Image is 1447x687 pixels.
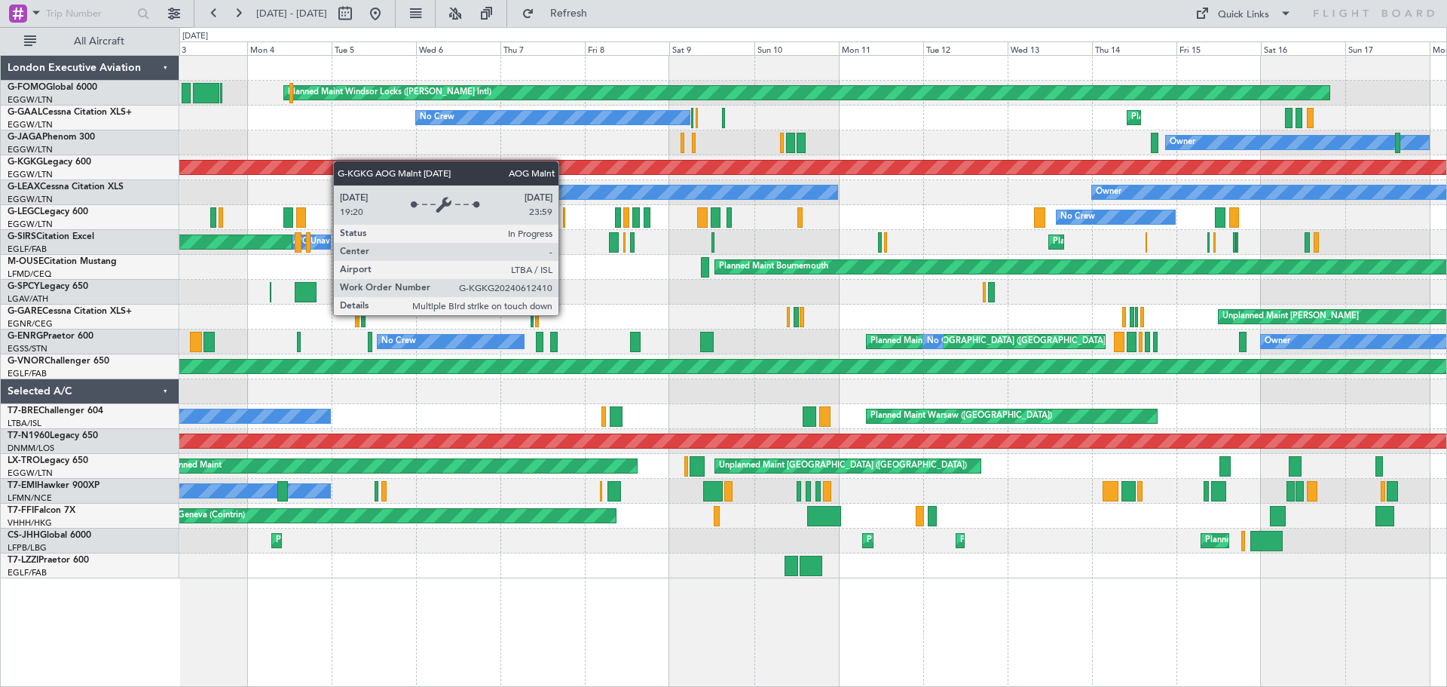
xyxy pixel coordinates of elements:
a: G-JAGAPhenom 300 [8,133,95,142]
span: T7-BRE [8,406,38,416]
a: G-SIRSCitation Excel [8,232,94,241]
div: Owner [1265,330,1290,353]
a: G-LEAXCessna Citation XLS [8,182,124,192]
a: EGSS/STN [8,343,47,354]
a: LFMN/NCE [8,492,52,504]
a: G-GARECessna Citation XLS+ [8,307,132,316]
a: G-GAALCessna Citation XLS+ [8,108,132,117]
span: G-GAAL [8,108,42,117]
div: No Crew [927,330,962,353]
div: Thu 14 [1092,41,1176,55]
div: Owner [381,181,407,204]
a: T7-LZZIPraetor 600 [8,556,89,565]
div: Fri 15 [1176,41,1261,55]
a: CS-JHHGlobal 6000 [8,531,91,540]
div: Owner [1096,181,1121,204]
a: LX-TROLegacy 650 [8,456,88,465]
div: Planned Maint [GEOGRAPHIC_DATA] ([GEOGRAPHIC_DATA]) [276,529,513,552]
div: Planned Maint Windsor Locks ([PERSON_NAME] Intl) [288,81,491,104]
div: Planned Maint [GEOGRAPHIC_DATA] ([GEOGRAPHIC_DATA]) [441,206,678,228]
a: G-VNORChallenger 650 [8,357,109,366]
div: A/C Unavailable [293,231,356,253]
a: T7-N1960Legacy 650 [8,431,98,440]
span: G-SIRS [8,232,36,241]
span: G-KGKG [8,158,43,167]
span: G-JAGA [8,133,42,142]
a: VHHH/HKG [8,517,52,529]
a: EGGW/LTN [8,144,53,155]
span: G-LEGC [8,207,40,216]
a: EGGW/LTN [8,468,53,479]
span: T7-EMI [8,481,37,490]
span: G-SPCY [8,282,40,291]
div: Mon 11 [839,41,923,55]
span: M-OUSE [8,257,44,266]
a: EGGW/LTN [8,219,53,230]
button: Quick Links [1188,2,1299,26]
div: Planned Maint Geneva (Cointrin) [121,505,245,527]
a: EGGW/LTN [8,194,53,205]
div: No Crew [381,330,416,353]
span: All Aircraft [39,36,159,47]
div: Sun 10 [754,41,839,55]
span: G-FOMO [8,83,46,92]
a: DNMM/LOS [8,443,54,454]
div: Sun 17 [1345,41,1430,55]
div: Sun 3 [163,41,247,55]
div: Wed 13 [1008,41,1092,55]
div: Planned Maint [GEOGRAPHIC_DATA] ([GEOGRAPHIC_DATA]) [867,529,1104,552]
div: Planned Maint [GEOGRAPHIC_DATA] ([GEOGRAPHIC_DATA]) [1205,529,1442,552]
div: Mon 4 [247,41,332,55]
a: T7-FFIFalcon 7X [8,506,75,515]
span: [DATE] - [DATE] [256,7,327,20]
a: EGLF/FAB [8,567,47,578]
button: All Aircraft [17,29,164,54]
div: Tue 5 [332,41,416,55]
a: G-KGKGLegacy 600 [8,158,91,167]
div: Unplanned Maint [GEOGRAPHIC_DATA] ([GEOGRAPHIC_DATA]) [719,455,967,477]
a: LFPB/LBG [8,542,47,554]
span: G-ENRG [8,332,43,341]
span: T7-LZZI [8,556,38,565]
div: No Crew [1060,206,1095,228]
div: [DATE] [182,30,208,43]
div: Sat 9 [669,41,754,55]
a: EGLF/FAB [8,244,47,255]
div: Planned Maint [1131,106,1186,129]
a: EGGW/LTN [8,119,53,130]
a: LTBA/ISL [8,418,41,429]
span: T7-FFI [8,506,34,515]
span: T7-N1960 [8,431,50,440]
a: EGLF/FAB [8,368,47,379]
a: EGGW/LTN [8,169,53,180]
span: G-VNOR [8,357,44,366]
button: Refresh [515,2,605,26]
span: CS-JHH [8,531,40,540]
div: Planned Maint Bournemouth [719,256,828,278]
a: LFMD/CEQ [8,268,51,280]
a: EGGW/LTN [8,94,53,106]
div: Planned Maint Warsaw ([GEOGRAPHIC_DATA]) [870,405,1052,428]
div: Quick Links [1218,8,1269,23]
div: Tue 12 [923,41,1008,55]
div: Planned Maint [GEOGRAPHIC_DATA] ([GEOGRAPHIC_DATA]) [960,529,1198,552]
a: G-LEGCLegacy 600 [8,207,88,216]
div: Planned Maint [GEOGRAPHIC_DATA] ([GEOGRAPHIC_DATA]) [1053,231,1290,253]
a: G-SPCYLegacy 650 [8,282,88,291]
a: T7-BREChallenger 604 [8,406,103,416]
div: Thu 7 [500,41,585,55]
span: G-LEAX [8,182,40,192]
div: Owner [1170,131,1195,154]
a: T7-EMIHawker 900XP [8,481,99,490]
span: Refresh [537,8,601,19]
div: Planned Maint [GEOGRAPHIC_DATA] ([GEOGRAPHIC_DATA]) [870,330,1108,353]
a: G-FOMOGlobal 6000 [8,83,97,92]
div: No Crew [420,106,454,129]
div: Sat 16 [1261,41,1345,55]
input: Trip Number [46,2,133,25]
div: Planned Maint [167,455,222,477]
a: EGNR/CEG [8,318,53,330]
div: Unplanned Maint [PERSON_NAME] [1222,305,1359,328]
div: Fri 8 [585,41,669,55]
a: LGAV/ATH [8,293,48,305]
